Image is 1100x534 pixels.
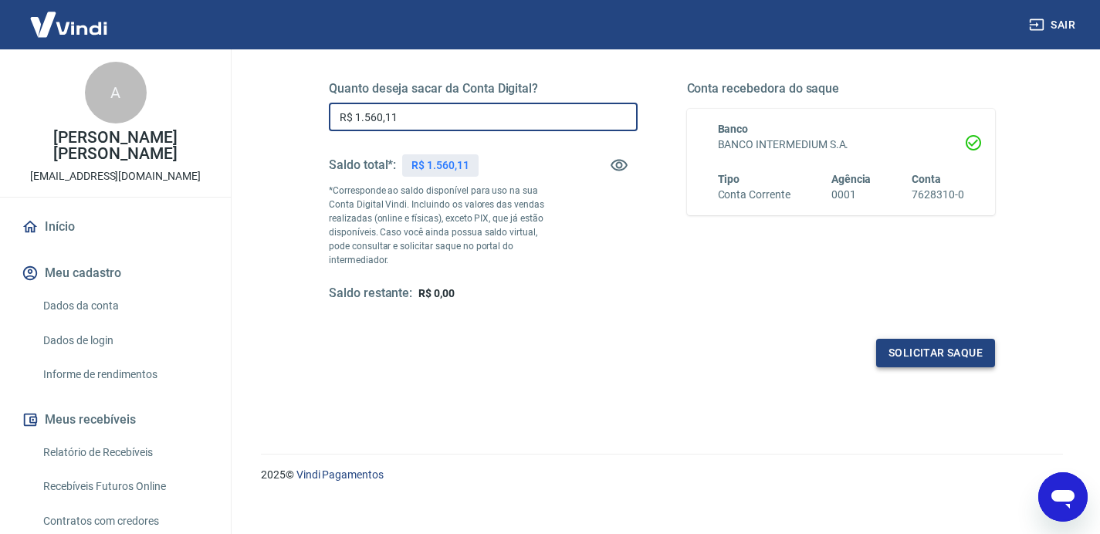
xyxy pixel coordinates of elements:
div: A [85,62,147,123]
img: Vindi [19,1,119,48]
h6: 7628310-0 [912,187,964,203]
h5: Quanto deseja sacar da Conta Digital? [329,81,638,96]
p: [EMAIL_ADDRESS][DOMAIN_NAME] [30,168,201,184]
button: Sair [1026,11,1081,39]
span: Tipo [718,173,740,185]
a: Relatório de Recebíveis [37,437,212,468]
a: Informe de rendimentos [37,359,212,390]
h6: BANCO INTERMEDIUM S.A. [718,137,965,153]
span: R$ 0,00 [418,287,455,299]
button: Meu cadastro [19,256,212,290]
h6: 0001 [831,187,872,203]
p: 2025 © [261,467,1063,483]
iframe: Botão para abrir a janela de mensagens [1038,472,1088,522]
p: *Corresponde ao saldo disponível para uso na sua Conta Digital Vindi. Incluindo os valores das ve... [329,184,560,267]
p: R$ 1.560,11 [411,157,469,174]
h5: Conta recebedora do saque [687,81,996,96]
h5: Saldo total*: [329,157,396,173]
button: Meus recebíveis [19,403,212,437]
a: Início [19,210,212,244]
span: Conta [912,173,941,185]
span: Banco [718,123,749,135]
a: Dados de login [37,325,212,357]
span: Agência [831,173,872,185]
h5: Saldo restante: [329,286,412,302]
button: Solicitar saque [876,339,995,367]
a: Dados da conta [37,290,212,322]
p: [PERSON_NAME] [PERSON_NAME] [12,130,218,162]
a: Vindi Pagamentos [296,468,384,481]
a: Recebíveis Futuros Online [37,471,212,502]
h6: Conta Corrente [718,187,790,203]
